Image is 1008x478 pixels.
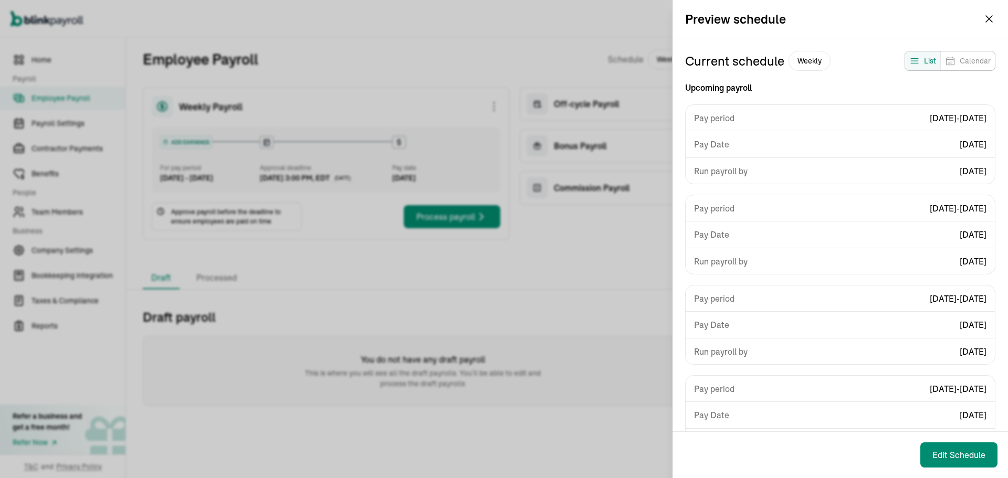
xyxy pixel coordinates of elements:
span: Run payroll by [694,165,748,177]
span: [DATE] [960,318,986,331]
span: Pay period [694,112,734,124]
span: [DATE] [960,255,986,268]
span: [DATE] [960,228,986,241]
span: Pay Date [694,318,729,331]
span: [DATE] - [DATE] [930,112,986,124]
span: [DATE] [960,138,986,151]
span: Pay period [694,202,734,215]
span: Calendar [960,56,991,66]
div: Feeds [905,51,995,71]
span: Run payroll by [694,255,748,268]
span: Pay period [694,292,734,305]
h3: Preview schedule [685,10,786,27]
span: [DATE] - [DATE] [930,292,986,305]
span: [DATE] - [DATE] [930,383,986,395]
span: List [924,56,936,66]
button: Edit Schedule [920,442,997,468]
span: Pay Date [694,409,729,421]
span: Pay Date [694,138,729,151]
p: Current schedule [685,51,831,71]
span: Weekly [789,51,831,71]
p: Upcoming payroll [685,81,995,94]
span: [DATE] [960,165,986,177]
span: [DATE] [960,409,986,421]
span: [DATE] [960,345,986,358]
span: Pay Date [694,228,729,241]
span: [DATE] - [DATE] [930,202,986,215]
span: Pay period [694,383,734,395]
span: Run payroll by [694,345,748,358]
